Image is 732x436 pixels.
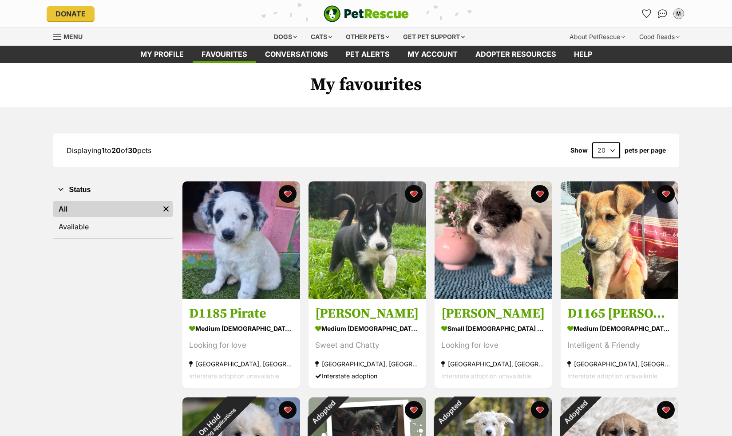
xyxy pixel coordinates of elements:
a: conversations [256,46,337,63]
a: My profile [131,46,193,63]
label: pets per page [625,147,666,154]
a: PetRescue [324,5,409,22]
a: Adopter resources [467,46,565,63]
a: Favourites [640,7,654,21]
button: favourite [531,401,549,419]
strong: 30 [128,146,137,155]
div: Intelligent & Friendly [567,340,672,352]
a: My account [399,46,467,63]
a: All [53,201,159,217]
a: Available [53,219,173,235]
strong: 20 [111,146,121,155]
a: Favourites [193,46,256,63]
div: [GEOGRAPHIC_DATA], [GEOGRAPHIC_DATA] [315,358,419,370]
div: Good Reads [633,28,686,46]
ul: Account quick links [640,7,686,21]
div: Status [53,199,173,238]
div: small [DEMOGRAPHIC_DATA] Dog [441,322,546,335]
button: favourite [279,401,297,419]
a: [PERSON_NAME] small [DEMOGRAPHIC_DATA] Dog Looking for love [GEOGRAPHIC_DATA], [GEOGRAPHIC_DATA] ... [435,299,552,389]
a: Remove filter [159,201,173,217]
button: favourite [279,185,297,203]
img: Yuki [309,181,426,299]
h3: D1165 [PERSON_NAME] [567,306,672,322]
a: Menu [53,28,89,44]
button: favourite [531,185,549,203]
img: D1185 Pirate [182,181,300,299]
img: D1165 Wilson [561,181,678,299]
a: Donate [47,6,95,21]
div: [GEOGRAPHIC_DATA], [GEOGRAPHIC_DATA] [567,358,672,370]
button: favourite [657,185,675,203]
button: favourite [405,185,423,203]
h3: [PERSON_NAME] [315,306,419,322]
div: [GEOGRAPHIC_DATA], [GEOGRAPHIC_DATA] [189,358,293,370]
img: logo-e224e6f780fb5917bec1dbf3a21bbac754714ae5b6737aabdf751b685950b380.svg [324,5,409,22]
h3: D1185 Pirate [189,306,293,322]
button: favourite [405,401,423,419]
div: Dogs [268,28,303,46]
button: favourite [657,401,675,419]
span: Interstate adoption unavailable [567,373,657,380]
span: Displaying to of pets [67,146,151,155]
span: Interstate adoption unavailable [189,373,279,380]
a: D1185 Pirate medium [DEMOGRAPHIC_DATA] Dog Looking for love [GEOGRAPHIC_DATA], [GEOGRAPHIC_DATA] ... [182,299,300,389]
a: Help [565,46,601,63]
div: medium [DEMOGRAPHIC_DATA] Dog [189,322,293,335]
a: D1165 [PERSON_NAME] medium [DEMOGRAPHIC_DATA] Dog Intelligent & Friendly [GEOGRAPHIC_DATA], [GEOG... [561,299,678,389]
button: Status [53,184,173,196]
div: Get pet support [397,28,471,46]
img: Hank [435,181,552,299]
div: Looking for love [189,340,293,352]
div: medium [DEMOGRAPHIC_DATA] Dog [567,322,672,335]
strong: 1 [102,146,105,155]
img: chat-41dd97257d64d25036548639549fe6c8038ab92f7586957e7f3b1b290dea8141.svg [658,9,667,18]
span: Show [570,147,588,154]
div: Looking for love [441,340,546,352]
div: Sweet and Chatty [315,340,419,352]
div: Other pets [340,28,396,46]
div: About PetRescue [563,28,631,46]
a: Conversations [656,7,670,21]
button: My account [672,7,686,21]
span: Menu [63,33,83,40]
a: Pet alerts [337,46,399,63]
div: medium [DEMOGRAPHIC_DATA] Dog [315,322,419,335]
div: [GEOGRAPHIC_DATA], [GEOGRAPHIC_DATA] [441,358,546,370]
h3: [PERSON_NAME] [441,306,546,322]
div: Interstate adoption [315,370,419,382]
div: Cats [305,28,338,46]
span: Interstate adoption unavailable [441,373,531,380]
div: M [674,9,683,18]
a: [PERSON_NAME] medium [DEMOGRAPHIC_DATA] Dog Sweet and Chatty [GEOGRAPHIC_DATA], [GEOGRAPHIC_DATA]... [309,299,426,389]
